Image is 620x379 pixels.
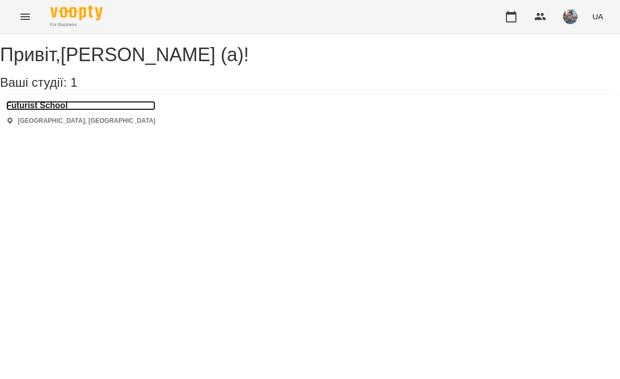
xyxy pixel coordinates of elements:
[563,9,578,24] img: 12e81ef5014e817b1a9089eb975a08d3.jpeg
[13,4,38,29] button: Menu
[588,7,607,26] button: UA
[18,117,155,125] p: [GEOGRAPHIC_DATA], [GEOGRAPHIC_DATA]
[6,101,155,110] a: Futurist School
[50,21,103,28] span: For Business
[70,75,77,89] span: 1
[592,11,603,22] span: UA
[50,5,103,20] img: Voopty Logo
